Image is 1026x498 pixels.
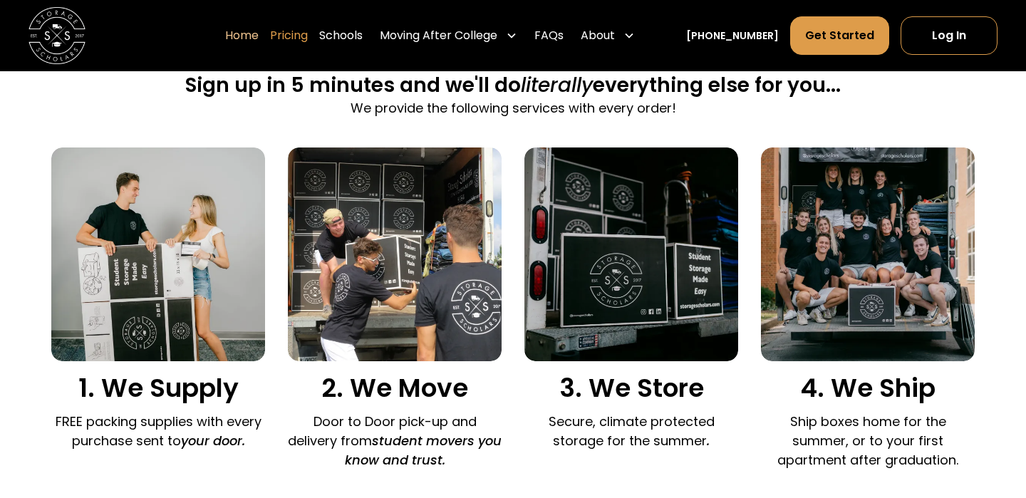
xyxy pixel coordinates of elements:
a: Get Started [790,16,889,55]
h3: 2. We Move [288,373,502,403]
p: Ship boxes home for the summer, or to your first apartment after graduation. [761,412,975,470]
div: Moving After College [374,16,523,56]
a: Home [225,16,259,56]
a: Pricing [270,16,308,56]
h3: 4. We Ship [761,373,975,403]
a: home [28,7,85,64]
h3: 3. We Store [524,373,738,403]
div: About [581,27,615,44]
span: literally [521,71,593,99]
p: FREE packing supplies with every purchase sent to [51,412,265,450]
div: Moving After College [380,27,497,44]
img: We supply packing materials. [51,147,265,361]
h2: Sign up in 5 minutes and we'll do everything else for you... [185,73,841,98]
em: your door. [181,432,245,450]
a: [PHONE_NUMBER] [686,28,779,43]
img: We ship your belongings. [761,147,975,361]
a: Schools [319,16,363,56]
p: Secure, climate protected storage for the summer [524,412,738,450]
em: student movers you know and trust. [345,432,502,469]
a: FAQs [534,16,564,56]
img: Door to door pick and delivery. [288,147,502,361]
img: We store your boxes. [524,147,738,361]
p: Door to Door pick-up and delivery from [288,412,502,470]
p: We provide the following services with every order! [185,98,841,118]
a: Log In [901,16,997,55]
em: . [707,432,710,450]
h3: 1. We Supply [51,373,265,403]
div: About [575,16,641,56]
img: Storage Scholars main logo [28,7,85,64]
